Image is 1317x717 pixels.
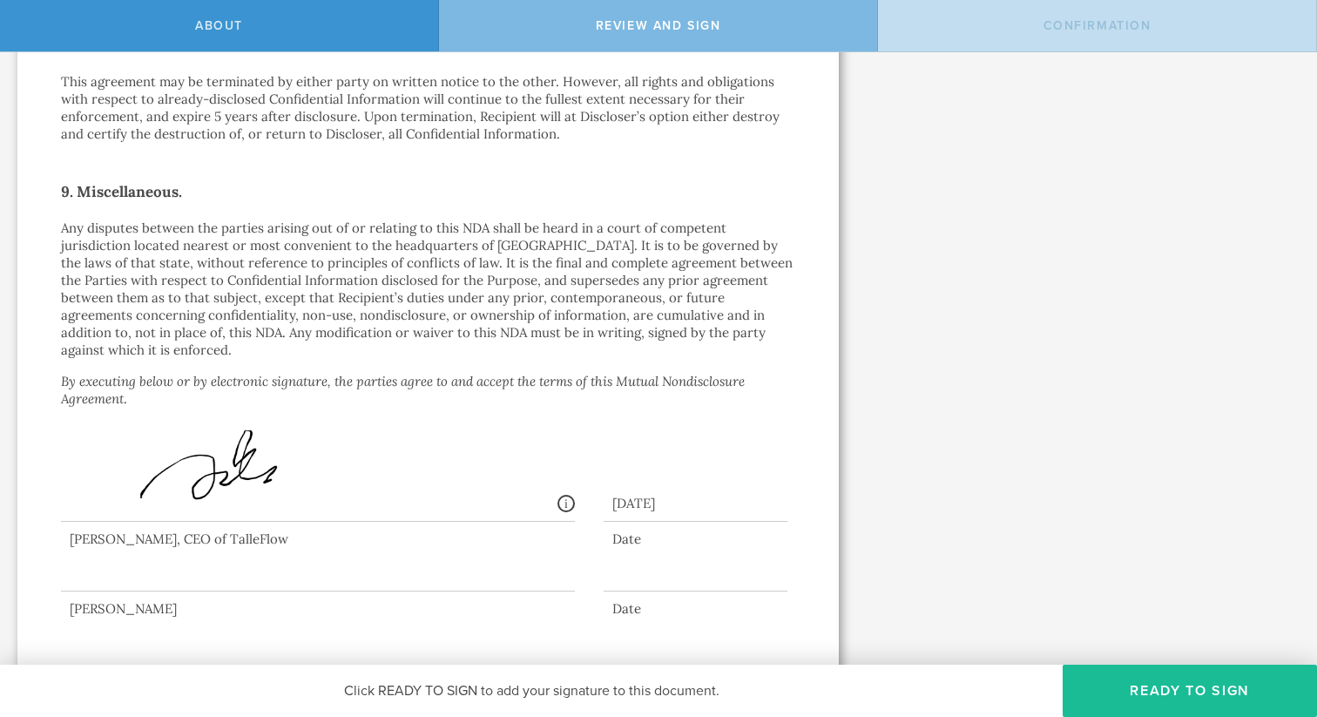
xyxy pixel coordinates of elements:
[604,477,787,522] div: [DATE]
[61,73,795,143] p: This agreement may be terminated by either party on written notice to the other. However, all rig...
[1063,665,1317,717] button: Ready to Sign
[195,18,243,33] span: About
[61,600,575,618] div: [PERSON_NAME]
[1230,581,1317,665] iframe: Chat Widget
[1043,18,1152,33] span: Confirmation
[61,373,795,408] p: .
[604,600,787,618] div: Date
[61,178,795,206] h2: 9. Miscellaneous.
[61,220,795,359] p: Any disputes between the parties arising out of or relating to this NDA shall be heard in a court...
[61,373,745,407] i: By executing below or by electronic signature, the parties agree to and accept the terms of this ...
[70,430,417,525] img: VQAAAAZJREFUAwAA93c715wILgAAAABJRU5ErkJggg==
[596,18,721,33] span: Review and sign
